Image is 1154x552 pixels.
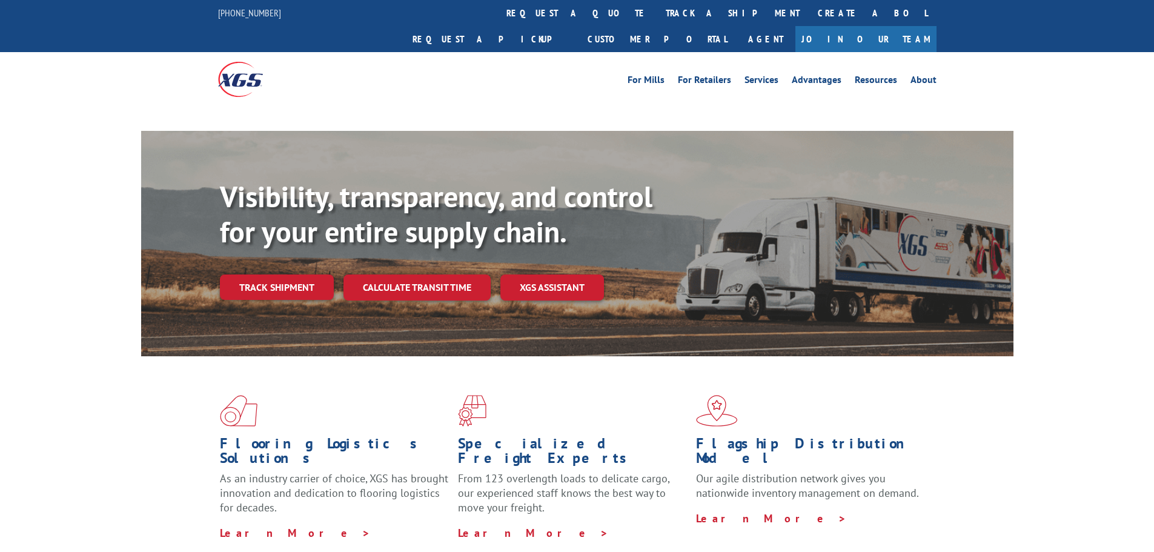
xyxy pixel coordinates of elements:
[795,26,937,52] a: Join Our Team
[220,471,448,514] span: As an industry carrier of choice, XGS has brought innovation and dedication to flooring logistics...
[458,395,486,427] img: xgs-icon-focused-on-flooring-red
[696,395,738,427] img: xgs-icon-flagship-distribution-model-red
[744,75,778,88] a: Services
[579,26,736,52] a: Customer Portal
[696,436,925,471] h1: Flagship Distribution Model
[218,7,281,19] a: [PHONE_NUMBER]
[458,471,687,525] p: From 123 overlength loads to delicate cargo, our experienced staff knows the best way to move you...
[910,75,937,88] a: About
[696,511,847,525] a: Learn More >
[220,178,652,250] b: Visibility, transparency, and control for your entire supply chain.
[628,75,665,88] a: For Mills
[736,26,795,52] a: Agent
[500,274,604,301] a: XGS ASSISTANT
[855,75,897,88] a: Resources
[220,436,449,471] h1: Flooring Logistics Solutions
[458,436,687,471] h1: Specialized Freight Experts
[220,526,371,540] a: Learn More >
[343,274,491,301] a: Calculate transit time
[678,75,731,88] a: For Retailers
[403,26,579,52] a: Request a pickup
[220,395,257,427] img: xgs-icon-total-supply-chain-intelligence-red
[696,471,919,500] span: Our agile distribution network gives you nationwide inventory management on demand.
[220,274,334,300] a: Track shipment
[792,75,841,88] a: Advantages
[458,526,609,540] a: Learn More >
